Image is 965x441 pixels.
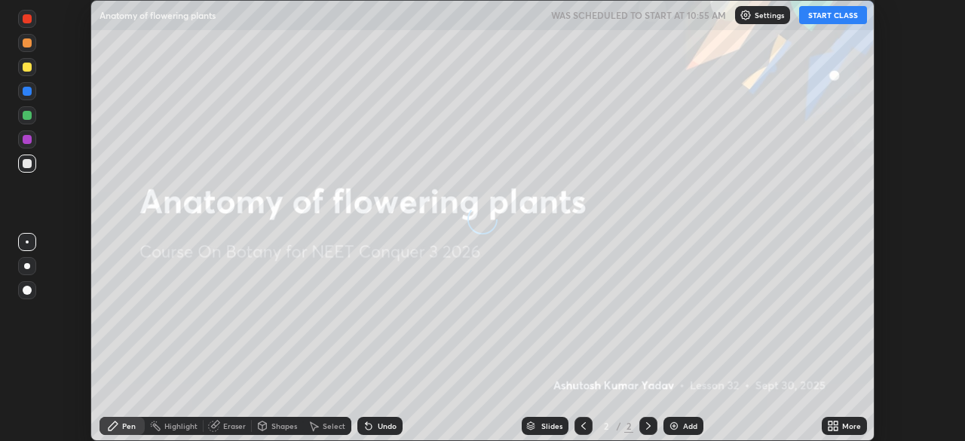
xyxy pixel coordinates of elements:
div: 2 [599,421,614,430]
img: class-settings-icons [740,9,752,21]
div: Eraser [223,422,246,430]
div: Add [683,422,697,430]
div: Shapes [271,422,297,430]
div: Slides [541,422,562,430]
img: add-slide-button [668,420,680,432]
div: / [617,421,621,430]
div: Undo [378,422,397,430]
p: Anatomy of flowering plants [100,9,216,21]
button: START CLASS [799,6,867,24]
div: 2 [624,419,633,433]
div: Highlight [164,422,198,430]
div: Pen [122,422,136,430]
div: Select [323,422,345,430]
h5: WAS SCHEDULED TO START AT 10:55 AM [551,8,726,22]
p: Settings [755,11,784,19]
div: More [842,422,861,430]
